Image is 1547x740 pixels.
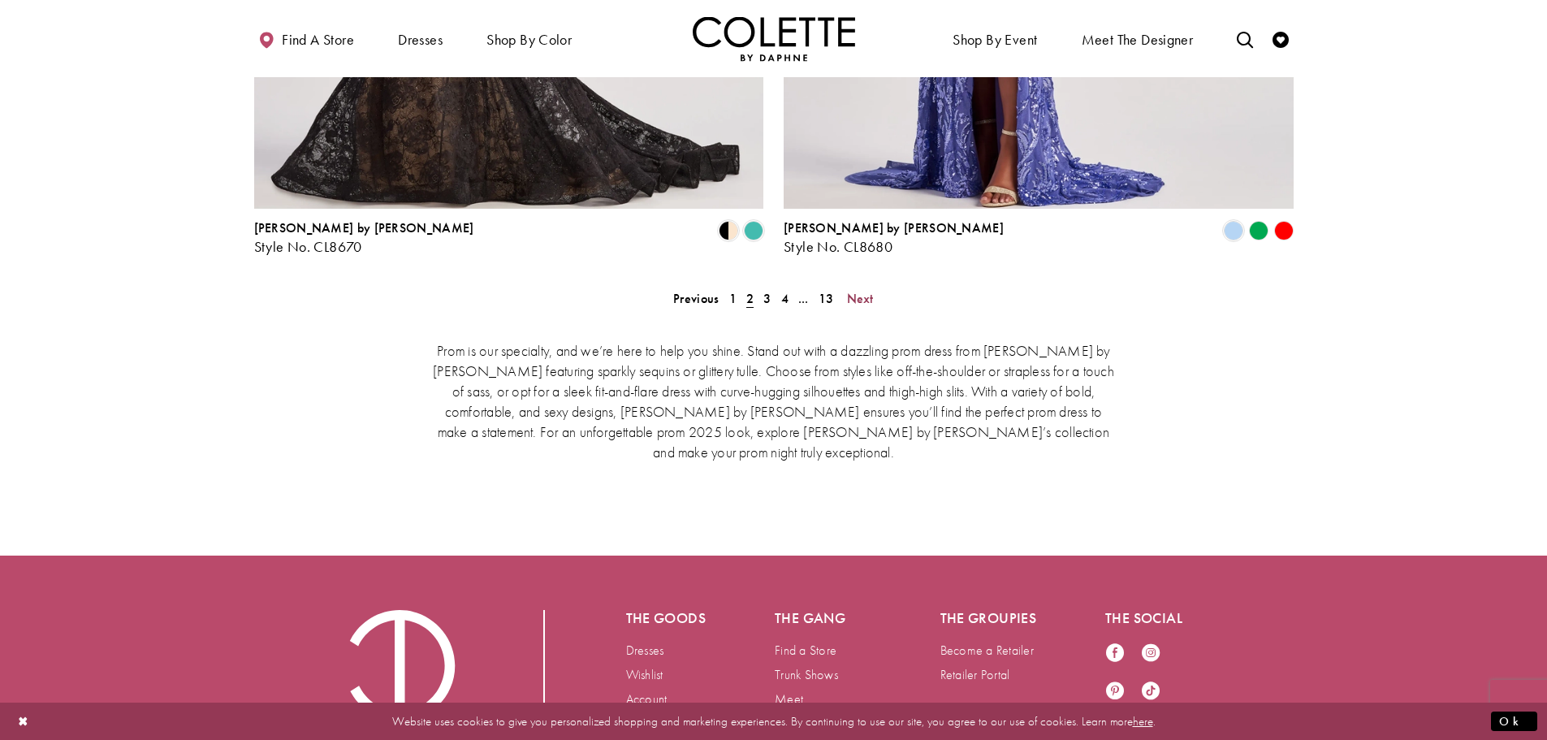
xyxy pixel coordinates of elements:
a: 13 [814,287,839,310]
i: Red [1274,221,1294,240]
span: Dresses [398,32,443,48]
a: Find a store [254,16,358,61]
span: Shop By Event [949,16,1041,61]
a: Trunk Shows [775,666,838,683]
span: [PERSON_NAME] by [PERSON_NAME] [254,219,474,236]
a: Visit our Pinterest - Opens in new tab [1105,681,1125,703]
i: Emerald [1249,221,1268,240]
a: Next Page [842,287,879,310]
span: Style No. CL8680 [784,237,892,256]
a: 3 [758,287,776,310]
span: 4 [781,290,789,307]
span: Shop by color [486,32,572,48]
h5: The groupies [940,610,1041,626]
i: Black/Nude [719,221,738,240]
span: Next [847,290,874,307]
div: Colette by Daphne Style No. CL8680 [784,221,1004,255]
a: Become a Retailer [940,642,1034,659]
a: Visit our Facebook - Opens in new tab [1105,643,1125,664]
button: Close Dialog [10,707,37,735]
a: Prev Page [668,287,724,310]
i: Turquoise [744,221,763,240]
a: Retailer Portal [940,666,1010,683]
p: Prom is our specialty, and we’re here to help you shine. Stand out with a dazzling prom dress fro... [429,340,1119,462]
button: Submit Dialog [1491,711,1537,731]
span: 2 [746,290,754,307]
a: Meet [PERSON_NAME] [775,690,869,724]
a: Meet the designer [1078,16,1198,61]
h5: The goods [626,610,711,626]
span: Previous [673,290,719,307]
span: ... [798,290,809,307]
a: Visit our Instagram - Opens in new tab [1141,643,1160,664]
a: Wishlist [626,666,663,683]
span: 3 [763,290,771,307]
a: Dresses [626,642,664,659]
i: Periwinkle [1224,221,1243,240]
span: [PERSON_NAME] by [PERSON_NAME] [784,219,1004,236]
span: 13 [819,290,834,307]
a: 4 [776,287,793,310]
span: Shop by color [482,16,576,61]
a: Find a Store [775,642,836,659]
a: 1 [724,287,741,310]
h5: The gang [775,610,875,626]
a: Visit our TikTok - Opens in new tab [1141,681,1160,703]
a: here [1133,712,1153,729]
h5: The social [1105,610,1206,626]
a: Check Wishlist [1268,16,1293,61]
span: Find a store [282,32,354,48]
p: Website uses cookies to give you personalized shopping and marketing experiences. By continuing t... [117,710,1430,732]
a: ... [793,287,814,310]
a: Account [626,690,668,708]
span: Dresses [394,16,447,61]
span: Shop By Event [953,32,1037,48]
a: Visit Home Page [693,16,855,61]
div: Colette by Daphne Style No. CL8670 [254,221,474,255]
span: Meet the designer [1082,32,1194,48]
span: 1 [729,290,737,307]
img: Colette by Daphne [693,16,855,61]
span: Current page [741,287,758,310]
ul: Follow us [1097,634,1185,711]
span: Style No. CL8670 [254,237,362,256]
a: Toggle search [1233,16,1257,61]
